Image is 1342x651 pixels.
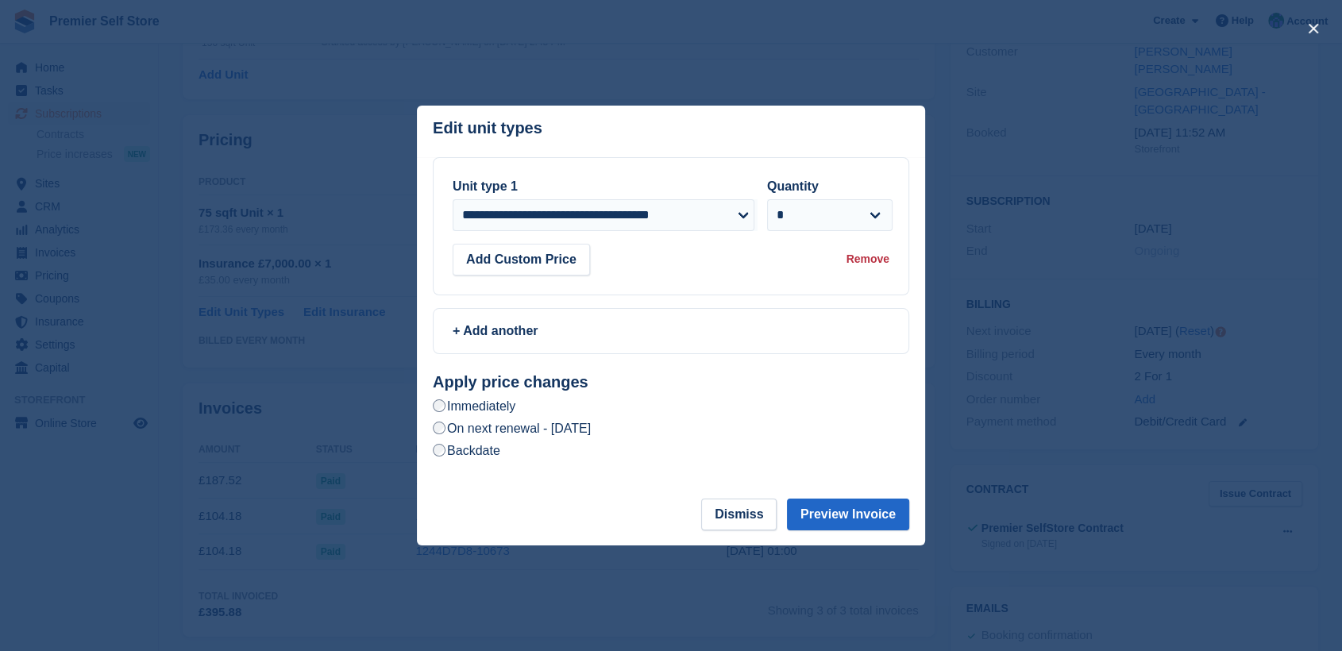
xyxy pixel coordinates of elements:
[767,179,819,193] label: Quantity
[701,499,777,530] button: Dismiss
[433,420,591,437] label: On next renewal - [DATE]
[846,251,889,268] div: Remove
[433,398,515,414] label: Immediately
[453,322,889,341] div: + Add another
[453,244,590,275] button: Add Custom Price
[1301,16,1326,41] button: close
[433,444,445,456] input: Backdate
[787,499,909,530] button: Preview Invoice
[433,399,445,412] input: Immediately
[433,422,445,434] input: On next renewal - [DATE]
[433,373,588,391] strong: Apply price changes
[433,119,542,137] p: Edit unit types
[433,308,909,354] a: + Add another
[453,179,518,193] label: Unit type 1
[433,442,500,459] label: Backdate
